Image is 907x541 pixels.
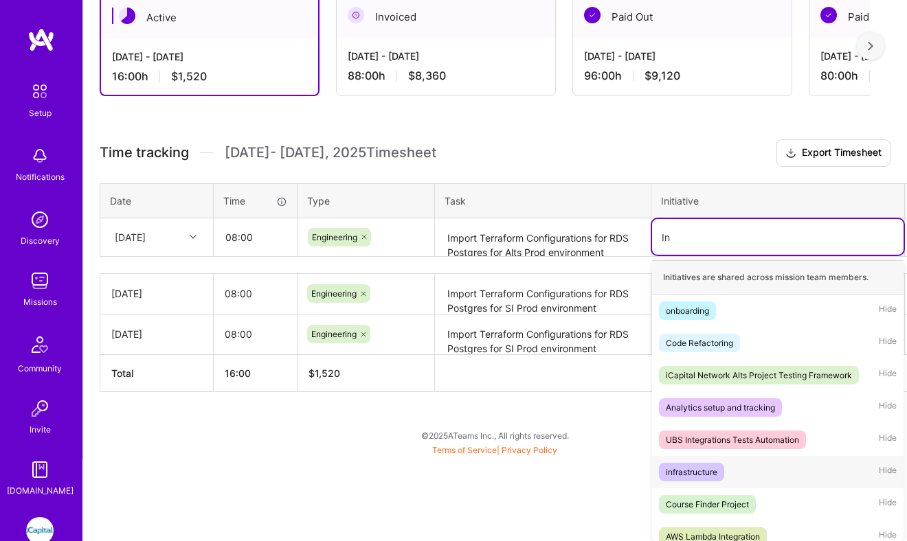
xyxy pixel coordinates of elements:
span: Hide [879,301,897,320]
img: guide book [26,456,54,483]
div: [DATE] - [DATE] [348,49,544,63]
th: Type [298,183,435,218]
div: iCapital Network Alts Project Testing Framework [666,368,852,382]
span: Hide [879,495,897,514]
span: Hide [879,463,897,481]
textarea: Import Terraform Configurations for RDS Postgres for Alts Prod environment [436,220,649,256]
div: Community [18,361,62,376]
div: Code Refactoring [666,336,733,350]
span: $9,120 [645,69,680,83]
div: Invite [30,422,51,437]
th: 16:00 [214,354,298,391]
div: [DOMAIN_NAME] [7,483,74,498]
div: Discovery [21,233,60,248]
img: discovery [26,206,54,233]
button: Export Timesheet [776,139,891,167]
span: [DATE] - [DATE] , 2025 Timesheet [225,144,436,161]
div: 88:00 h [348,69,544,83]
div: onboarding [666,303,709,318]
span: | [432,445,557,455]
div: Missions [23,295,57,309]
th: Total [100,354,214,391]
div: [DATE] - [DATE] [112,49,307,64]
th: Date [100,183,214,218]
div: infrastructure [666,465,717,479]
img: bell [26,142,54,170]
div: [DATE] [111,286,202,301]
div: Initiative [661,194,895,208]
input: HH:MM [214,275,297,312]
span: $ 1,520 [309,367,340,379]
span: Hide [879,430,897,449]
div: UBS Integrations Tests Automation [666,433,799,447]
img: Community [23,328,56,361]
span: Hide [879,334,897,352]
a: Terms of Service [432,445,497,455]
i: icon Chevron [190,233,197,240]
div: © 2025 ATeams Inc., All rights reserved. [82,418,907,452]
div: Analytics setup and tracking [666,400,775,415]
div: [DATE] [115,230,146,244]
div: [DATE] [111,327,202,341]
img: Paid Out [820,7,837,23]
img: Active [119,8,135,24]
th: Task [435,183,651,218]
span: Engineering [312,232,357,242]
span: Engineering [311,288,357,299]
input: HH:MM [214,219,296,255]
textarea: Import Terraform Configurations for RDS Postgres for SI Prod environment [436,275,649,314]
span: Engineering [311,329,357,339]
div: Initiatives are shared across mission team members. [652,260,904,295]
span: Hide [879,398,897,417]
img: teamwork [26,267,54,295]
img: logo [27,27,55,52]
div: Time [223,194,287,208]
textarea: Import Terraform Configurations for RDS Postgres for SI Prod environment [436,316,649,354]
i: icon Download [785,146,796,161]
input: HH:MM [214,316,297,352]
img: Paid Out [584,7,601,23]
span: $1,520 [171,69,207,84]
div: [DATE] - [DATE] [584,49,781,63]
img: Invite [26,395,54,422]
img: right [868,41,873,51]
img: setup [25,77,54,106]
span: Time tracking [100,144,189,161]
span: Hide [879,366,897,384]
a: Privacy Policy [502,445,557,455]
img: Invoiced [348,7,364,23]
div: Setup [29,106,52,120]
div: Notifications [16,170,65,184]
div: 96:00 h [584,69,781,83]
div: Course Finder Project [666,497,749,511]
span: $8,360 [408,69,446,83]
div: 16:00 h [112,69,307,84]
